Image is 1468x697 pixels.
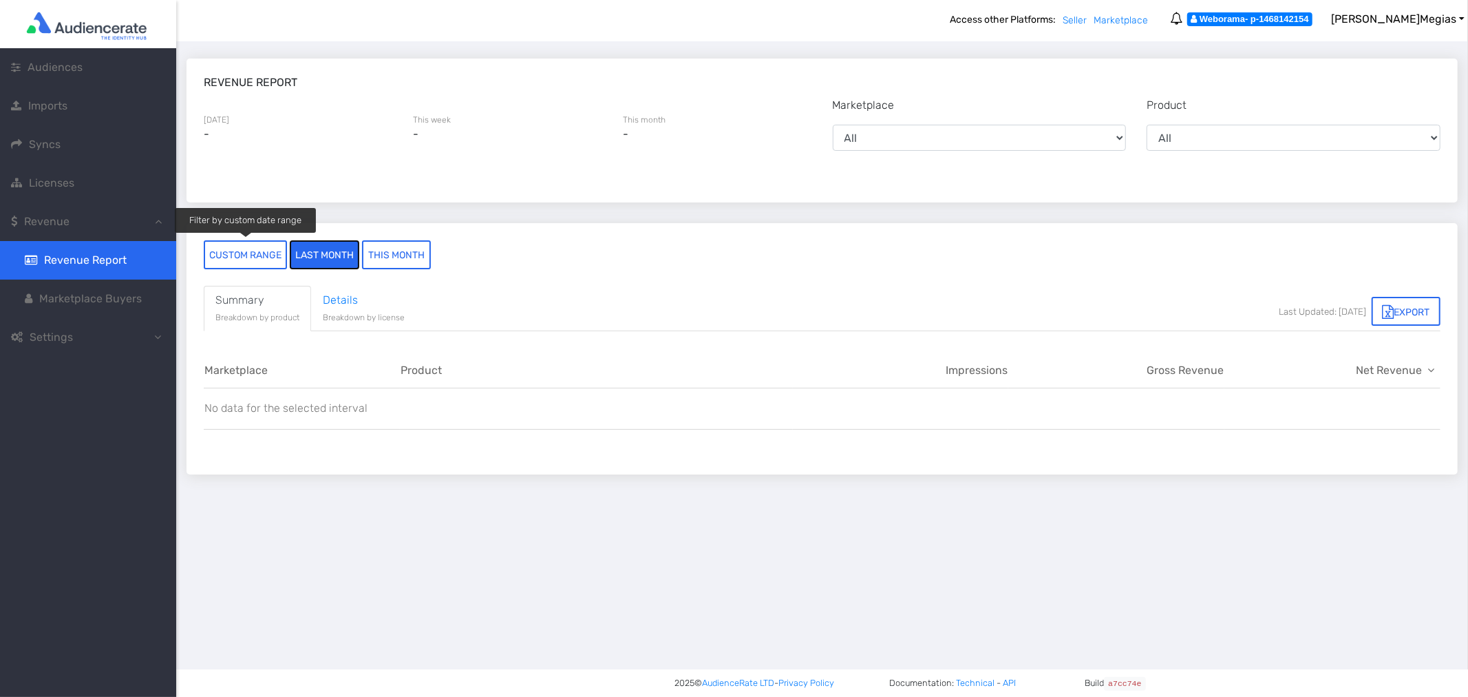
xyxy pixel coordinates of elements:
a: Summary [204,286,311,331]
th: Marketplace [204,353,400,388]
span: Licenses [29,176,74,189]
span: - [204,127,209,141]
span: Documentation: - [889,676,1016,689]
th: Gross Revenue [1008,353,1224,388]
a: API [1003,678,1016,688]
span: [DATE] [204,115,229,125]
button: Export [1372,297,1440,326]
span: This month [623,115,666,125]
a: AudienceRate LTD [702,676,774,689]
span: - [414,127,419,141]
p: Marketplace [833,97,1127,114]
a: Privacy Policy [778,676,834,689]
td: No data for the selected interval [204,388,1440,429]
th: Product [400,353,792,388]
span: Breakdown by product [215,313,299,322]
p: Product [1147,97,1440,114]
span: Audiences [28,61,83,74]
a: Seller [1063,14,1087,26]
a: Marketplace [1094,14,1148,26]
span: Revenue Report [44,253,127,267]
b: Access other Platforms: [950,12,1063,33]
span: Imports [28,99,67,112]
span: Build [1085,676,1146,689]
a: Technical [956,678,994,688]
th: Net Revenue [1224,353,1440,388]
span: [PERSON_NAME] Megias [1331,12,1456,25]
span: This week [414,115,451,125]
div: Masquerading as: Weborama [1187,12,1312,26]
button: custom range [204,240,287,269]
button: this month [362,240,431,269]
span: Last Updated: [DATE] [1279,307,1366,318]
span: Settings [30,331,73,344]
button: last month [290,240,359,269]
span: Syncs [29,138,61,151]
span: - [623,127,628,141]
code: a7cc74e [1104,677,1146,690]
a: Details [311,286,416,331]
th: Impressions [793,353,1009,388]
span: Revenue [24,215,70,228]
span: Marketplace Buyers [39,292,142,305]
span: Breakdown by license [323,313,405,322]
h3: Revenue Report [204,76,297,89]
